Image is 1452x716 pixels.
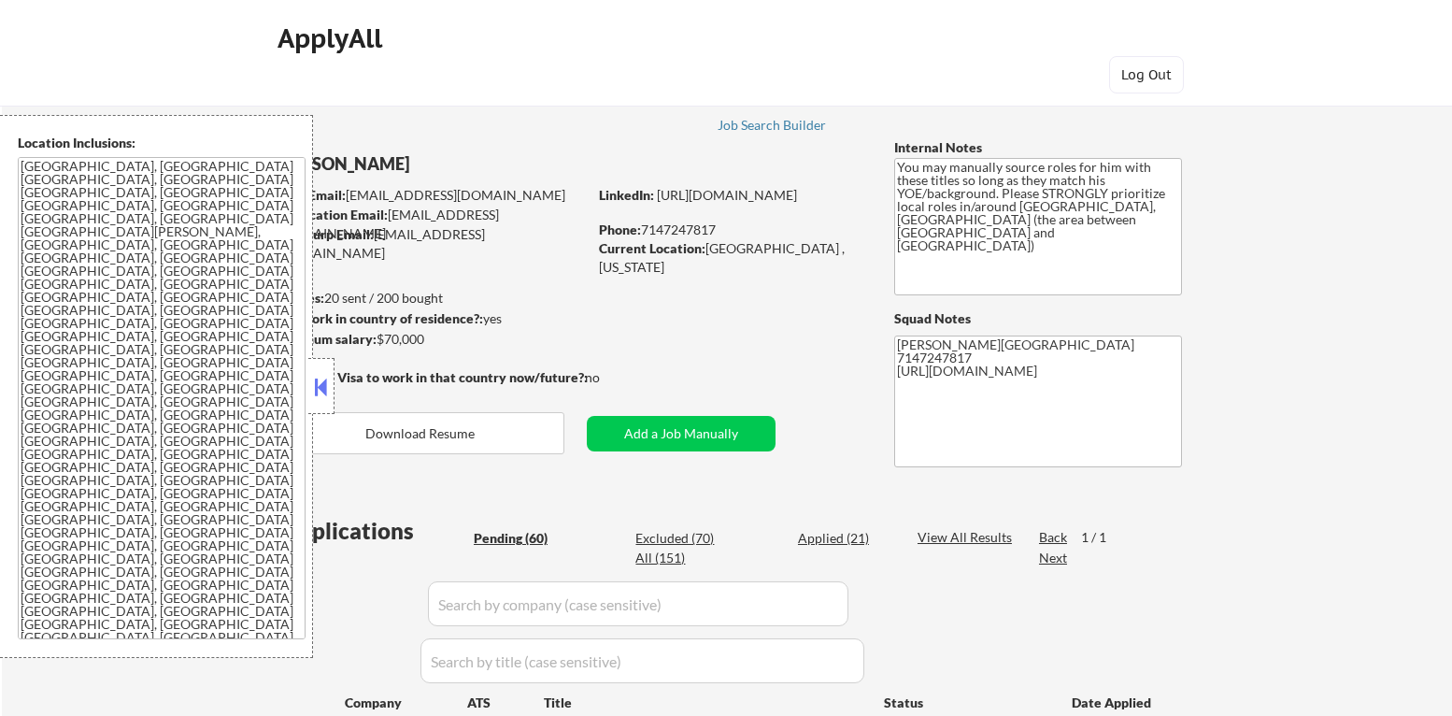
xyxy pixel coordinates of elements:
[599,187,654,203] strong: LinkedIn:
[345,694,467,712] div: Company
[18,134,306,152] div: Location Inclusions:
[599,239,863,276] div: [GEOGRAPHIC_DATA] , [US_STATE]
[718,118,827,136] a: Job Search Builder
[1109,56,1184,93] button: Log Out
[1072,694,1154,712] div: Date Applied
[635,549,729,567] div: All (151)
[277,152,661,176] div: [PERSON_NAME]
[635,529,729,548] div: Excluded (70)
[278,186,587,205] div: [EMAIL_ADDRESS][DOMAIN_NAME]
[276,289,587,308] div: 20 sent / 200 bought
[277,369,588,385] strong: Will need Visa to work in that country now/future?:
[718,119,827,132] div: Job Search Builder
[420,638,864,683] input: Search by title (case sensitive)
[474,529,567,548] div: Pending (60)
[657,187,797,203] a: [URL][DOMAIN_NAME]
[1081,528,1124,547] div: 1 / 1
[276,310,483,326] strong: Can work in country of residence?:
[544,694,866,712] div: Title
[585,368,638,387] div: no
[277,225,587,262] div: [EMAIL_ADDRESS][DOMAIN_NAME]
[277,412,564,454] button: Download Resume
[1039,528,1069,547] div: Back
[282,520,467,542] div: Applications
[587,416,776,451] button: Add a Job Manually
[276,309,581,328] div: yes
[276,330,587,349] div: $70,000
[894,309,1182,328] div: Squad Notes
[599,240,705,256] strong: Current Location:
[467,694,544,712] div: ATS
[599,221,863,239] div: 7147247817
[1039,549,1069,567] div: Next
[918,528,1018,547] div: View All Results
[428,581,848,626] input: Search by company (case sensitive)
[894,138,1182,157] div: Internal Notes
[278,206,587,242] div: [EMAIL_ADDRESS][DOMAIN_NAME]
[798,529,891,548] div: Applied (21)
[599,222,641,237] strong: Phone:
[278,22,388,54] div: ApplyAll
